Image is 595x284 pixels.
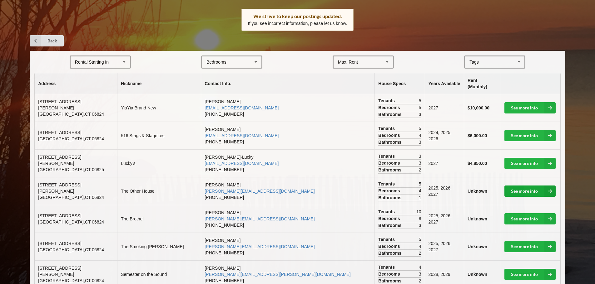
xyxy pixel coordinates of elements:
a: See more info [504,185,556,197]
td: [PERSON_NAME]-Lucky [PHONE_NUMBER] [201,149,374,177]
div: Bedrooms [206,60,226,64]
span: Tenants [378,236,396,243]
span: Bedrooms [378,188,401,194]
span: Bedrooms [378,243,401,249]
b: $10,000.00 [468,105,489,110]
span: Bathrooms [378,222,403,229]
td: 2027 [425,94,464,122]
span: 3 [419,139,421,145]
span: Bathrooms [378,250,403,256]
th: Nickname [117,73,201,94]
span: 5 [419,104,421,111]
a: [PERSON_NAME][EMAIL_ADDRESS][DOMAIN_NAME] [205,216,315,221]
span: Bedrooms [378,160,401,166]
span: Bathrooms [378,139,403,145]
span: [GEOGRAPHIC_DATA] , CT 06824 [38,219,104,224]
td: [PERSON_NAME] [PHONE_NUMBER] [201,233,374,260]
td: 2027 [425,149,464,177]
span: Tenants [378,153,396,159]
span: 5 [419,181,421,187]
th: Contact Info. [201,73,374,94]
span: [GEOGRAPHIC_DATA] , CT 06824 [38,112,104,117]
a: [EMAIL_ADDRESS][DOMAIN_NAME] [205,105,279,110]
td: The Other House [117,177,201,205]
span: Tenants [378,209,396,215]
span: 5 [419,236,421,243]
span: 4 [419,188,421,194]
span: Tenants [378,181,396,187]
b: Unknown [468,272,487,277]
span: Bathrooms [378,167,403,173]
td: 2025, 2026, 2027 [425,233,464,260]
span: Bathrooms [378,195,403,201]
b: Unknown [468,244,487,249]
th: Years Available [425,73,464,94]
span: Bedrooms [378,215,401,222]
span: [GEOGRAPHIC_DATA] , CT 06824 [38,278,104,283]
td: YiaYia Brand New [117,94,201,122]
a: See more info [504,269,556,280]
div: We strive to keep our postings updated. [248,13,347,19]
a: [PERSON_NAME][EMAIL_ADDRESS][DOMAIN_NAME] [205,189,315,194]
div: Tags [468,59,488,66]
td: [PERSON_NAME] [PHONE_NUMBER] [201,205,374,233]
span: 3 [419,271,421,277]
span: 10 [416,209,421,215]
span: [GEOGRAPHIC_DATA] , CT 06824 [38,195,104,200]
span: Tenants [378,98,396,104]
td: 2024, 2025, 2026 [425,122,464,149]
span: 2 [419,278,421,284]
span: Bathrooms [378,111,403,118]
span: 5 [419,98,421,104]
span: [GEOGRAPHIC_DATA] , CT 06824 [38,136,104,141]
td: 2025, 2026, 2027 [425,177,464,205]
span: [GEOGRAPHIC_DATA] , CT 06824 [38,247,104,252]
td: The Smoking [PERSON_NAME] [117,233,201,260]
span: [STREET_ADDRESS] [38,241,81,246]
span: 4 [419,243,421,249]
td: [PERSON_NAME] [PHONE_NUMBER] [201,177,374,205]
span: Tenants [378,125,396,132]
th: Address [35,73,117,94]
span: [GEOGRAPHIC_DATA] , CT 06825 [38,167,104,172]
td: [PERSON_NAME] [PHONE_NUMBER] [201,122,374,149]
span: 5 [419,125,421,132]
b: $6,000.00 [468,133,487,138]
td: The Brothel [117,205,201,233]
a: See more info [504,158,556,169]
span: [STREET_ADDRESS][PERSON_NAME] [38,155,81,166]
a: [PERSON_NAME][EMAIL_ADDRESS][PERSON_NAME][DOMAIN_NAME] [205,272,351,277]
p: If you see incorrect information, please let us know. [248,20,347,26]
b: Unknown [468,216,487,221]
a: See more info [504,213,556,224]
td: [PERSON_NAME] [PHONE_NUMBER] [201,94,374,122]
span: 8 [419,215,421,222]
th: House Specs [374,73,424,94]
td: 516 Stags & Stagettes [117,122,201,149]
span: [STREET_ADDRESS][PERSON_NAME] [38,266,81,277]
a: See more info [504,241,556,252]
span: 3 [419,111,421,118]
span: [STREET_ADDRESS][PERSON_NAME] [38,182,81,194]
span: 1 [419,195,421,201]
span: 3 [419,222,421,229]
span: 3 [419,160,421,166]
a: [EMAIL_ADDRESS][DOMAIN_NAME] [205,161,279,166]
th: Rent (Monthly) [464,73,501,94]
a: [EMAIL_ADDRESS][DOMAIN_NAME] [205,133,279,138]
a: See more info [504,130,556,141]
span: 4 [419,264,421,270]
span: 4 [419,132,421,138]
span: 3 [419,153,421,159]
span: Bedrooms [378,132,401,138]
a: [PERSON_NAME][EMAIL_ADDRESS][DOMAIN_NAME] [205,244,315,249]
span: Bathrooms [378,278,403,284]
span: [STREET_ADDRESS][PERSON_NAME] [38,99,81,110]
a: Back [30,35,64,46]
div: Rental Starting In [75,60,109,64]
span: Bedrooms [378,271,401,277]
a: See more info [504,102,556,113]
span: [STREET_ADDRESS] [38,213,81,218]
span: Tenants [378,264,396,270]
td: 2025, 2026, 2027 [425,205,464,233]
